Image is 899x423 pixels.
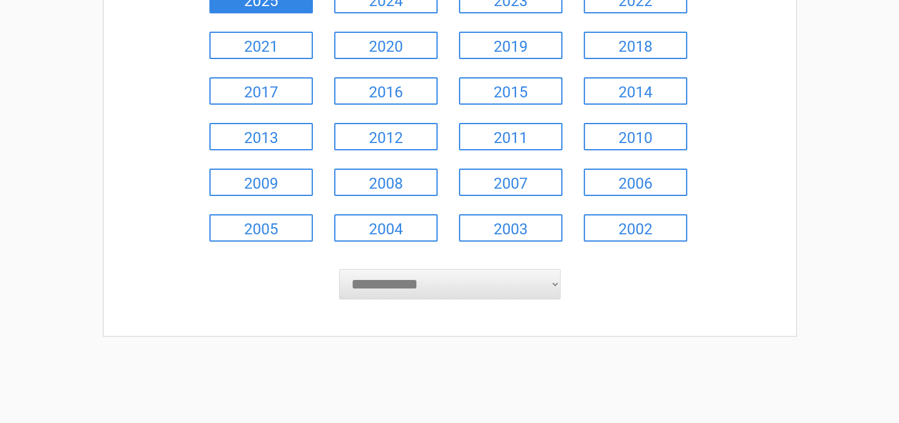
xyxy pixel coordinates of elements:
[584,77,687,105] a: 2014
[584,123,687,150] a: 2010
[209,123,313,150] a: 2013
[584,32,687,59] a: 2018
[334,123,438,150] a: 2012
[334,32,438,59] a: 2020
[459,169,562,196] a: 2007
[459,32,562,59] a: 2019
[334,214,438,242] a: 2004
[584,214,687,242] a: 2002
[459,77,562,105] a: 2015
[334,169,438,196] a: 2008
[209,214,313,242] a: 2005
[459,214,562,242] a: 2003
[459,123,562,150] a: 2011
[334,77,438,105] a: 2016
[209,77,313,105] a: 2017
[209,169,313,196] a: 2009
[209,32,313,59] a: 2021
[584,169,687,196] a: 2006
